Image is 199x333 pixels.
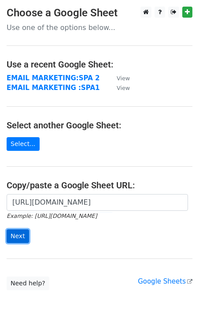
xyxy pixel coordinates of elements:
h4: Select another Google Sheet: [7,120,192,131]
input: Next [7,229,29,243]
a: Select... [7,137,40,151]
h4: Use a recent Google Sheet: [7,59,192,70]
a: View [108,74,130,82]
h4: Copy/paste a Google Sheet URL: [7,180,192,191]
input: Paste your Google Sheet URL here [7,194,188,211]
a: Need help? [7,277,49,290]
h3: Choose a Google Sheet [7,7,192,19]
small: Example: [URL][DOMAIN_NAME] [7,213,97,219]
p: Use one of the options below... [7,23,192,32]
small: View [117,85,130,91]
a: EMAIL MARKETING:SPA 2 [7,74,99,82]
iframe: Chat Widget [155,291,199,333]
a: View [108,84,130,92]
a: EMAIL MARKETING :SPA1 [7,84,99,92]
a: Google Sheets [138,277,192,285]
small: View [117,75,130,82]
